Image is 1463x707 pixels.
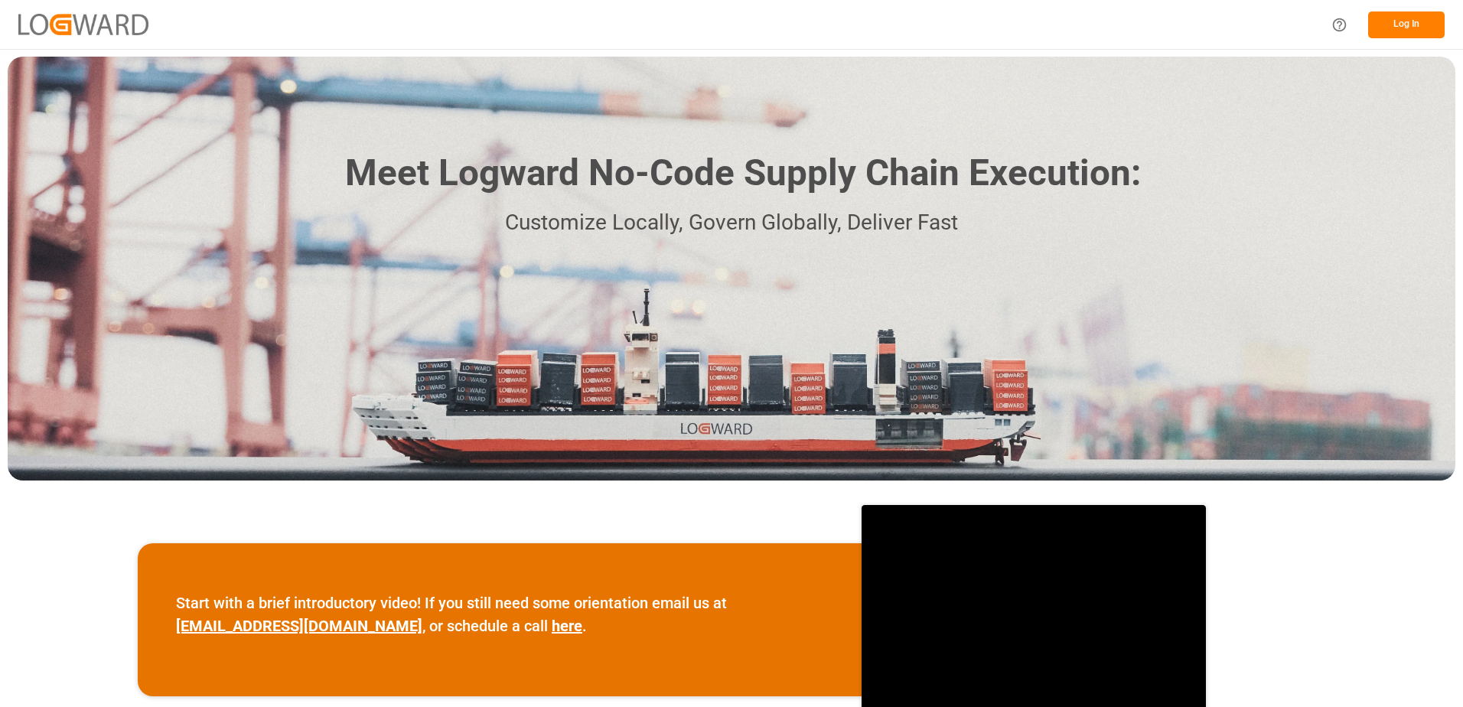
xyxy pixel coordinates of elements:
a: here [552,617,582,635]
p: Customize Locally, Govern Globally, Deliver Fast [322,206,1141,240]
button: Help Center [1322,8,1357,42]
h1: Meet Logward No-Code Supply Chain Execution: [345,146,1141,200]
p: Start with a brief introductory video! If you still need some orientation email us at , or schedu... [176,591,823,637]
button: Log In [1368,11,1445,38]
img: Logward_new_orange.png [18,14,148,34]
a: [EMAIL_ADDRESS][DOMAIN_NAME] [176,617,422,635]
